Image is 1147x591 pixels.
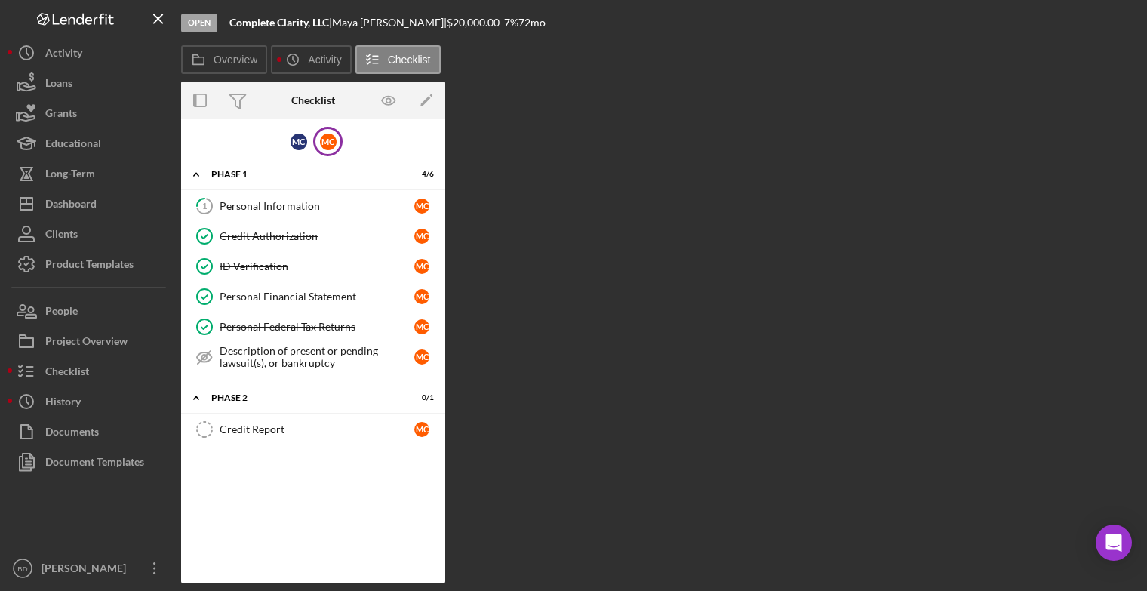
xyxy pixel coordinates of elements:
[189,282,438,312] a: Personal Financial StatementMC
[355,45,441,74] button: Checklist
[8,128,174,159] button: Educational
[17,565,27,573] text: BD
[45,159,95,192] div: Long-Term
[388,54,431,66] label: Checklist
[189,221,438,251] a: Credit AuthorizationMC
[45,189,97,223] div: Dashboard
[291,94,335,106] div: Checklist
[211,170,396,179] div: Phase 1
[45,98,77,132] div: Grants
[220,423,414,436] div: Credit Report
[518,17,546,29] div: 72 mo
[189,414,438,445] a: Credit ReportMC
[8,417,174,447] button: Documents
[214,54,257,66] label: Overview
[45,128,101,162] div: Educational
[181,14,217,32] div: Open
[220,230,414,242] div: Credit Authorization
[45,356,89,390] div: Checklist
[8,296,174,326] button: People
[189,251,438,282] a: ID VerificationMC
[38,553,136,587] div: [PERSON_NAME]
[8,326,174,356] button: Project Overview
[8,447,174,477] button: Document Templates
[271,45,351,74] button: Activity
[220,291,414,303] div: Personal Financial Statement
[45,447,144,481] div: Document Templates
[220,260,414,272] div: ID Verification
[8,98,174,128] button: Grants
[8,189,174,219] button: Dashboard
[45,386,81,420] div: History
[414,422,429,437] div: M C
[414,289,429,304] div: M C
[8,553,174,583] button: BD[PERSON_NAME]
[181,45,267,74] button: Overview
[189,342,438,372] a: Description of present or pending lawsuit(s), or bankruptcyMC
[504,17,518,29] div: 7 %
[45,68,72,102] div: Loans
[8,38,174,68] button: Activity
[189,312,438,342] a: Personal Federal Tax ReturnsMC
[407,170,434,179] div: 4 / 6
[447,17,504,29] div: $20,000.00
[189,191,438,221] a: 1Personal InformationMC
[45,38,82,72] div: Activity
[45,417,99,451] div: Documents
[414,229,429,244] div: M C
[414,199,429,214] div: M C
[414,319,429,334] div: M C
[414,349,429,365] div: M C
[45,249,134,283] div: Product Templates
[320,134,337,150] div: M C
[202,201,207,211] tspan: 1
[8,219,174,249] button: Clients
[220,345,414,369] div: Description of present or pending lawsuit(s), or bankruptcy
[8,386,174,417] button: History
[8,68,174,98] button: Loans
[407,393,434,402] div: 0 / 1
[220,321,414,333] div: Personal Federal Tax Returns
[291,134,307,150] div: M C
[45,219,78,253] div: Clients
[45,296,78,330] div: People
[229,17,332,29] div: |
[220,200,414,212] div: Personal Information
[8,159,174,189] button: Long-Term
[211,393,396,402] div: Phase 2
[1096,525,1132,561] div: Open Intercom Messenger
[45,326,128,360] div: Project Overview
[8,249,174,279] button: Product Templates
[308,54,341,66] label: Activity
[229,16,329,29] b: Complete Clarity, LLC
[414,259,429,274] div: M C
[332,17,447,29] div: Maya [PERSON_NAME] |
[8,356,174,386] button: Checklist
